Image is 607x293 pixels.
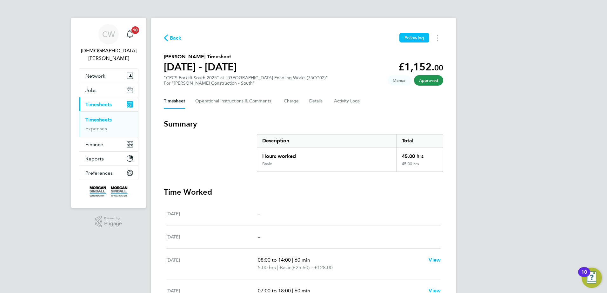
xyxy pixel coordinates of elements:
h2: [PERSON_NAME] Timesheet [164,53,237,61]
h1: [DATE] - [DATE] [164,61,237,73]
span: Network [85,73,105,79]
div: "CPCS Forklift South 2025" at "[GEOGRAPHIC_DATA] Enabling Works (75CC02)" [164,75,328,86]
span: CW [102,30,115,38]
button: Jobs [79,83,138,97]
h3: Summary [164,119,443,129]
a: Timesheets [85,117,112,123]
span: – [258,234,260,240]
button: Operational Instructions & Comments [195,94,274,109]
span: Christian Wall [79,47,138,62]
span: Finance [85,141,103,147]
div: For "[PERSON_NAME] Construction - South" [164,81,328,86]
button: Timesheet [164,94,185,109]
button: Timesheets [79,97,138,111]
span: (£25.60) = [291,264,314,270]
div: 45.00 hrs [397,147,443,161]
span: £128.00 [314,264,333,270]
span: Timesheets [85,101,112,107]
button: Details [309,94,324,109]
button: Finance [79,137,138,151]
button: Following [399,33,429,42]
span: 60 min [295,257,310,263]
div: Description [257,134,397,147]
a: View [429,256,441,264]
div: Basic [262,161,272,166]
app-decimal: £1,152. [398,61,443,73]
div: Total [397,134,443,147]
button: Charge [284,94,299,109]
a: Expenses [85,126,107,132]
span: Preferences [85,170,113,176]
div: 45.00 hrs [397,161,443,172]
div: 10 [581,272,587,280]
span: 5.00 hrs [258,264,276,270]
div: [DATE] [166,210,258,218]
span: This timesheet has been approved. [414,75,443,86]
a: Powered byEngage [95,216,122,228]
span: | [292,257,293,263]
span: 00 [434,63,443,72]
button: Timesheets Menu [432,33,443,43]
button: Activity Logs [334,94,361,109]
a: 10 [123,24,136,44]
span: | [277,264,278,270]
button: Open Resource Center, 10 new notifications [582,268,602,288]
div: Summary [257,134,443,172]
span: – [258,211,260,217]
span: Powered by [104,216,122,221]
button: Reports [79,152,138,166]
nav: Main navigation [71,18,146,208]
button: Preferences [79,166,138,180]
a: CW[DEMOGRAPHIC_DATA][PERSON_NAME] [79,24,138,62]
span: View [429,257,441,263]
img: morgansindall-logo-retina.png [90,186,128,197]
button: Back [164,34,182,42]
span: Reports [85,156,104,162]
span: Basic [280,264,291,271]
h3: Time Worked [164,187,443,197]
span: Jobs [85,87,97,93]
div: Timesheets [79,111,138,137]
div: Hours worked [257,147,397,161]
span: Following [404,35,424,41]
div: [DATE] [166,256,258,271]
span: 10 [131,26,139,34]
span: Back [170,34,182,42]
a: Go to home page [79,186,138,197]
span: 08:00 to 14:00 [258,257,291,263]
button: Network [79,69,138,83]
span: Engage [104,221,122,226]
div: [DATE] [166,233,258,241]
span: This timesheet was manually created. [388,75,411,86]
